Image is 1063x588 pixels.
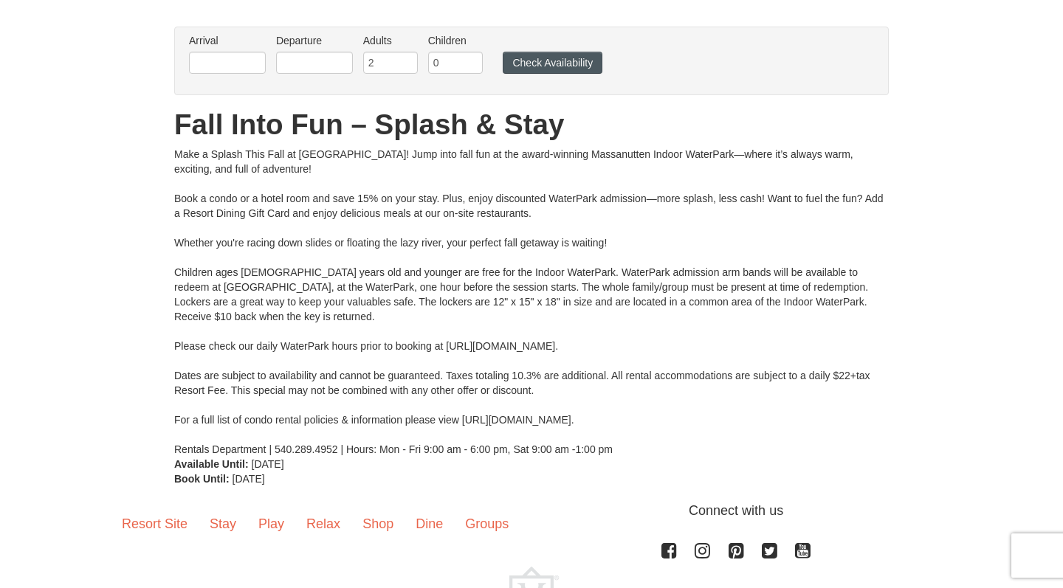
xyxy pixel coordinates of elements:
[295,501,351,547] a: Relax
[454,501,520,547] a: Groups
[428,33,483,48] label: Children
[111,501,199,547] a: Resort Site
[405,501,454,547] a: Dine
[247,501,295,547] a: Play
[111,501,952,521] p: Connect with us
[233,473,265,485] span: [DATE]
[189,33,266,48] label: Arrival
[199,501,247,547] a: Stay
[363,33,418,48] label: Adults
[503,52,602,74] button: Check Availability
[276,33,353,48] label: Departure
[351,501,405,547] a: Shop
[174,458,249,470] strong: Available Until:
[252,458,284,470] span: [DATE]
[174,473,230,485] strong: Book Until:
[174,147,889,457] div: Make a Splash This Fall at [GEOGRAPHIC_DATA]! Jump into fall fun at the award-winning Massanutten...
[174,110,889,139] h1: Fall Into Fun – Splash & Stay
